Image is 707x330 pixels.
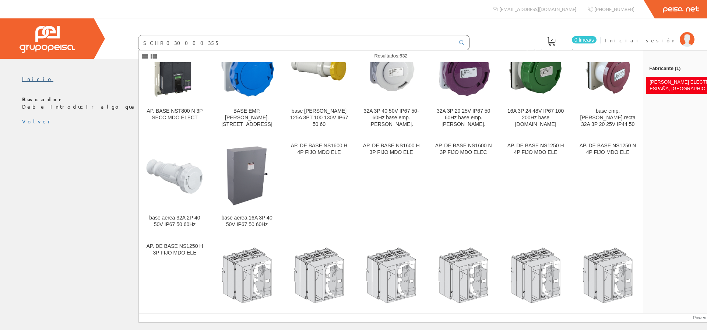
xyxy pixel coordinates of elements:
img: AP. DE BASE NS1000 L 4P FIJO MDO ELE [217,246,277,306]
img: base aerea 16A 3P 40 50V IP67 50 60Hz [217,146,277,206]
a: AP. DE BASE NS1250 H 4P FIJO MDO ELE [500,137,571,236]
img: Grupo Peisa [20,26,75,53]
a: AP. BASE NST800 N 3P SECC MDO ELECT AP. BASE NST800 N 3P SECC MDO ELECT [139,30,211,136]
div: base aerea 32A 2P 40 50V IP67 50 60Hz [145,215,205,228]
img: AP. BASE NST800 N 3P SECC MDO ELECT [145,39,205,99]
span: 0 línea/s [572,36,597,43]
div: AP. DE BASE NS1250 H 4P FIJO MDO ELE [506,143,566,156]
span: 632 [400,53,408,59]
span: Resultados: [374,53,407,59]
img: BASE EMP. SAL. RECTA 2P CON T, 63A, IP67 [217,39,277,99]
a: AP. DE BASE NS1600 H 4P FIJO MDO ELE [283,137,355,236]
div: 16A 3P 24 48V IP67 100 200Hz base [DOMAIN_NAME] [506,108,566,128]
a: 16A 3P 24 48V IP67 100 200Hz base emp.sa 16A 3P 24 48V IP67 100 200Hz base [DOMAIN_NAME] [500,30,571,136]
img: 32A 3P 20 25V IP67 50 60Hz base emp.sal. [433,39,493,99]
div: 32A 3P 20 25V IP67 50 60Hz base emp.[PERSON_NAME]. [433,108,493,128]
div: AP. DE BASE NS1250 N 4P FIJO MDO ELE [578,143,638,156]
div: base [PERSON_NAME] 125A 3PT 100 130V IP67 50 60 [289,108,349,128]
input: Buscar ... [138,35,455,50]
a: base aUrea 125A 3PT 100 130V IP67 50 60 base [PERSON_NAME] 125A 3PT 100 130V IP67 50 60 [283,30,355,136]
a: AP. DE BASE NS1600 N 3P FIJO MDO ELEC [428,137,499,236]
a: AP. DE BASE NS1250 N 4P FIJO MDO ELE [572,137,644,236]
img: AP. DE BASE NS1000 H 4P FIJO MDO ELE [289,246,349,306]
span: Iniciar sesión [605,36,676,44]
div: AP. DE BASE NS1600 H 4P FIJO MDO ELE [289,143,349,156]
a: BASE EMP. SAL. RECTA 2P CON T, 63A, IP67 BASE EMP. [PERSON_NAME]. [STREET_ADDRESS] [211,30,283,136]
a: 32A 3P 40 50V IP67 50-60Hz base emp.sal. 32A 3P 40 50V IP67 50-60Hz base emp.[PERSON_NAME]. [355,30,427,136]
p: Debe introducir algo que buscar [22,96,685,110]
span: [PHONE_NUMBER] [594,6,634,12]
a: 32A 3P 20 25V IP67 50 60Hz base emp.sal. 32A 3P 20 25V IP67 50 60Hz base emp.[PERSON_NAME]. [428,30,499,136]
div: BASE EMP. [PERSON_NAME]. [STREET_ADDRESS] [217,108,277,128]
div: 32A 3P 40 50V IP67 50-60Hz base emp.[PERSON_NAME]. [361,108,421,128]
img: base emp.sal.recta 32A 3P 20 25V IP44 50 [578,39,638,99]
a: Iniciar sesión [605,31,694,38]
span: [EMAIL_ADDRESS][DOMAIN_NAME] [499,6,576,12]
img: base aUrea 125A 3PT 100 130V IP67 50 60 [289,39,349,99]
div: base aerea 16A 3P 40 50V IP67 50 60Hz [217,215,277,228]
a: Volver [22,118,53,124]
img: AP. DE BASE NS1000 H 3P FIJO MDO ELE [506,246,566,306]
a: base aerea 16A 3P 40 50V IP67 50 60Hz base aerea 16A 3P 40 50V IP67 50 60Hz [211,137,283,236]
img: AP. DE BASE NS1000 L 3P FIJO MDO ELE [433,246,493,306]
img: 32A 3P 40 50V IP67 50-60Hz base emp.sal. [361,39,421,99]
img: AP. DE BASE NS1000 N 3P FIJO MDO ELE [578,246,638,306]
div: base emp.[PERSON_NAME].recta 32A 3P 20 25V IP44 50 [578,108,638,128]
div: AP. DE BASE NS1600 H 3P FIJO MDO ELE [361,143,421,156]
img: AP. DE BASE NS1000 N 4P FIJO MDO ELE [361,246,421,306]
b: Buscador [22,96,64,102]
div: AP. BASE NST800 N 3P SECC MDO ELECT [145,108,205,121]
a: base aerea 32A 2P 40 50V IP67 50 60Hz base aerea 32A 2P 40 50V IP67 50 60Hz [139,137,211,236]
div: AP. DE BASE NS1250 H 3P FIJO MDO ELE [145,243,205,256]
div: AP. DE BASE NS1600 N 3P FIJO MDO ELEC [433,143,493,156]
a: Inicio [22,76,53,82]
img: base aerea 32A 2P 40 50V IP67 50 60Hz [145,146,205,206]
div: © Grupo Peisa [22,125,685,131]
a: base emp.sal.recta 32A 3P 20 25V IP44 50 base emp.[PERSON_NAME].recta 32A 3P 20 25V IP44 50 [572,30,644,136]
span: Pedido actual [526,47,576,55]
img: 16A 3P 24 48V IP67 100 200Hz base emp.sa [506,39,566,99]
a: AP. DE BASE NS1600 H 3P FIJO MDO ELE [355,137,427,236]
